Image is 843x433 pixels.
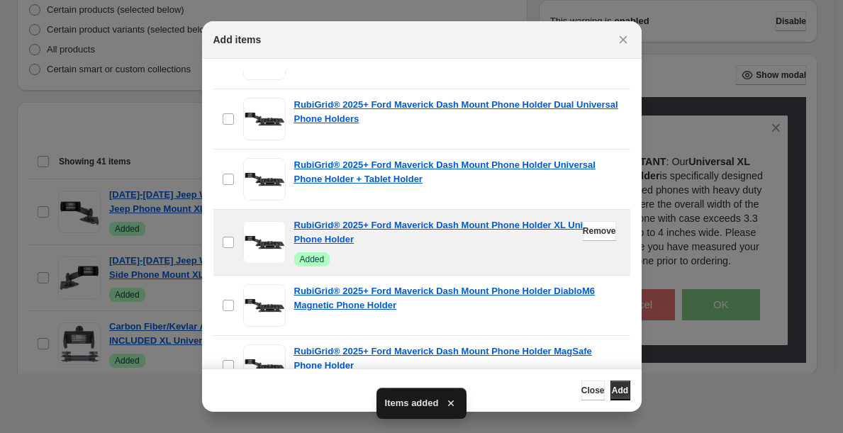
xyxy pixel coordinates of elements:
[583,221,616,241] button: Remove
[581,381,605,400] button: Close
[243,221,286,264] img: RubiGrid® 2025+ Ford Maverick Dash Mount Phone Holder XL Universal Phone Holder
[294,98,622,126] a: RubiGrid® 2025+ Ford Maverick Dash Mount Phone Holder Dual Universal Phone Holders
[613,30,633,50] button: Close
[243,344,286,387] img: RubiGrid® 2025+ Ford Maverick Dash Mount Phone Holder MagSafe Phone Holder
[583,225,616,237] span: Remove
[243,284,286,327] img: RubiGrid® 2025+ Ford Maverick Dash Mount Phone Holder DiabloM6 Magnetic Phone Holder
[294,218,622,247] a: RubiGrid® 2025+ Ford Maverick Dash Mount Phone Holder XL Universal Phone Holder
[610,381,630,400] button: Add
[612,385,628,396] span: Add
[294,158,622,186] a: RubiGrid® 2025+ Ford Maverick Dash Mount Phone Holder Universal Phone Holder + Tablet Holder
[385,396,439,410] span: Items added
[213,33,262,47] h2: Add items
[300,254,325,265] span: Added
[294,284,622,313] a: RubiGrid® 2025+ Ford Maverick Dash Mount Phone Holder DiabloM6 Magnetic Phone Holder
[243,98,286,140] img: RubiGrid® 2025+ Ford Maverick Dash Mount Phone Holder Dual Universal Phone Holders
[243,158,286,201] img: RubiGrid® 2025+ Ford Maverick Dash Mount Phone Holder Universal Phone Holder + Tablet Holder
[294,344,622,373] a: RubiGrid® 2025+ Ford Maverick Dash Mount Phone Holder MagSafe Phone Holder
[581,385,605,396] span: Close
